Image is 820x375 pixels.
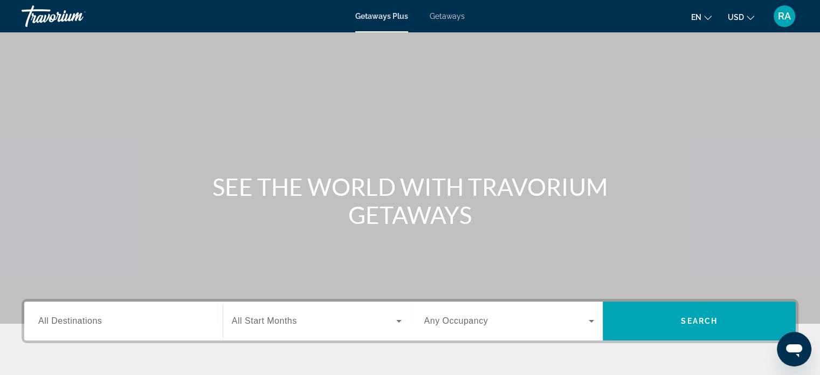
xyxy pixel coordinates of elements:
[728,9,754,25] button: Change currency
[691,9,712,25] button: Change language
[770,5,798,28] button: User Menu
[355,12,408,21] a: Getaways Plus
[24,302,796,340] div: Search widget
[778,11,791,22] span: RA
[38,316,102,325] span: All Destinations
[424,316,488,325] span: Any Occupancy
[232,316,297,325] span: All Start Months
[691,13,701,22] span: en
[728,13,744,22] span: USD
[430,12,465,21] a: Getaways
[208,173,612,229] h1: SEE THE WORLD WITH TRAVORIUM GETAWAYS
[38,315,209,328] input: Select destination
[777,332,811,366] iframe: Кнопка запуска окна обмена сообщениями
[22,2,129,30] a: Travorium
[681,317,718,325] span: Search
[603,302,796,340] button: Search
